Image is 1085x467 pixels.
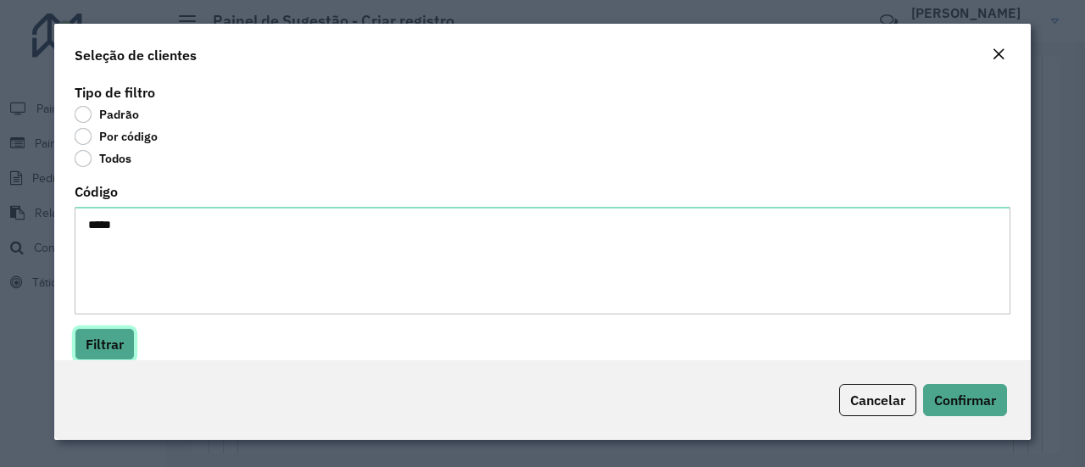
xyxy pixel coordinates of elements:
button: Filtrar [75,328,135,360]
button: Confirmar [923,384,1007,416]
button: Cancelar [839,384,916,416]
label: Tipo de filtro [75,82,155,103]
label: Por código [75,128,158,145]
label: Todos [75,150,131,167]
button: Close [987,44,1010,66]
h4: Seleção de clientes [75,45,197,65]
label: Padrão [75,106,139,123]
em: Fechar [992,47,1005,61]
span: Cancelar [850,392,905,409]
span: Confirmar [934,392,996,409]
label: Código [75,181,118,202]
